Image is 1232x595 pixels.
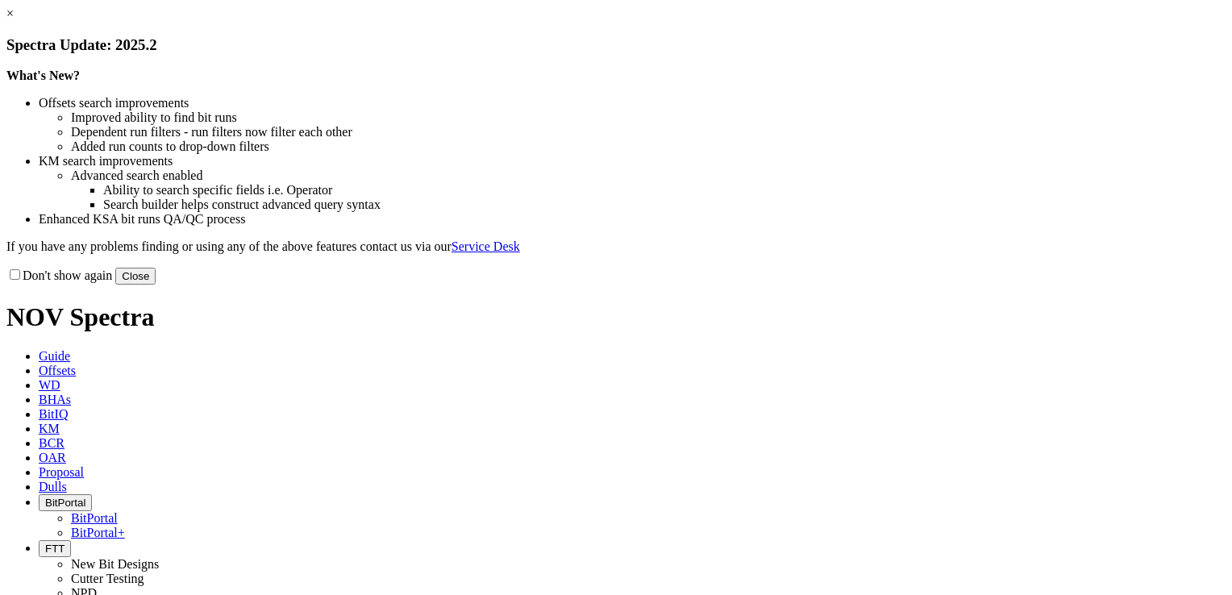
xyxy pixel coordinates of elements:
span: WD [39,378,60,392]
span: Guide [39,349,70,363]
li: KM search improvements [39,154,1226,169]
p: If you have any problems finding or using any of the above features contact us via our [6,239,1226,254]
input: Don't show again [10,269,20,280]
span: Offsets [39,364,76,377]
a: × [6,6,14,20]
span: Proposal [39,465,84,479]
h3: Spectra Update: 2025.2 [6,36,1226,54]
h1: NOV Spectra [6,302,1226,332]
span: Dulls [39,480,67,493]
a: Cutter Testing [71,572,144,585]
span: BitPortal [45,497,85,509]
span: BHAs [39,393,71,406]
li: Ability to search specific fields i.e. Operator [103,183,1226,198]
li: Advanced search enabled [71,169,1226,183]
li: Dependent run filters - run filters now filter each other [71,125,1226,139]
label: Don't show again [6,268,112,282]
a: Service Desk [452,239,520,253]
span: FTT [45,543,65,555]
span: OAR [39,451,66,464]
li: Improved ability to find bit runs [71,110,1226,125]
button: Close [115,268,156,285]
li: Enhanced KSA bit runs QA/QC process [39,212,1226,227]
li: Added run counts to drop-down filters [71,139,1226,154]
a: BitPortal+ [71,526,125,539]
strong: What's New? [6,69,80,82]
span: BitIQ [39,407,68,421]
a: New Bit Designs [71,557,159,571]
a: BitPortal [71,511,118,525]
li: Offsets search improvements [39,96,1226,110]
li: Search builder helps construct advanced query syntax [103,198,1226,212]
span: BCR [39,436,65,450]
span: KM [39,422,60,435]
